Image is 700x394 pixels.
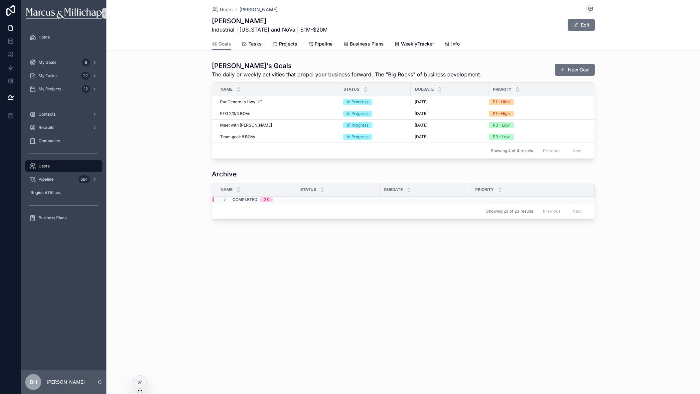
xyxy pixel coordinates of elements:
[308,38,333,51] a: Pipeline
[25,135,102,147] a: Companies
[47,379,85,385] p: [PERSON_NAME]
[212,38,231,50] a: Goals
[25,173,102,185] a: Pipeline664
[272,38,297,51] a: Projects
[489,99,586,105] a: P1 - High
[343,122,407,128] a: In Progress
[25,31,102,43] a: Home
[475,187,494,192] span: Priority
[39,138,60,144] span: Companies
[78,175,90,183] div: 664
[220,111,250,116] span: FTG 2/3/4 BOVs
[344,87,359,92] span: Status
[415,134,485,140] a: [DATE]
[212,61,482,70] h1: [PERSON_NAME]'s Goals
[39,86,61,92] span: My Projects
[493,111,510,117] div: P1 - High
[350,41,384,47] span: Business Plans
[220,87,232,92] span: Name
[212,169,237,179] h1: Archive
[239,6,278,13] a: [PERSON_NAME]
[343,38,384,51] a: Business Plans
[220,134,335,140] a: Team goal: 8 BOVs
[486,209,533,214] span: Showing 23 of 23 results
[21,27,106,233] div: scrollable content
[30,378,37,386] span: BH
[220,187,232,192] span: Name
[25,187,102,199] a: Regional Offices
[25,56,102,68] a: My Goals8
[347,122,368,128] div: In Progress
[212,16,328,26] h1: [PERSON_NAME]
[415,111,485,116] a: [DATE]
[220,123,335,128] a: Meet with [PERSON_NAME]
[343,134,407,140] a: In Progress
[445,38,460,51] a: Info
[39,112,56,117] span: Contacts
[39,177,54,182] span: Pipeline
[220,123,272,128] span: Meet with [PERSON_NAME]
[493,99,510,105] div: P1 - High
[39,60,56,65] span: My Goals
[491,148,533,153] span: Showing 4 of 4 results
[212,70,482,78] span: The daily or weekly activities that propel your business forward. The "Big Rocks" of business dev...
[315,41,333,47] span: Pipeline
[25,122,102,134] a: Recruits
[555,64,595,76] button: New Goal
[343,111,407,117] a: In Progress
[347,134,368,140] div: In Progress
[82,58,90,66] div: 8
[300,187,316,192] span: Status
[279,41,297,47] span: Projects
[415,134,428,140] span: [DATE]
[31,190,61,195] span: Regional Offices
[242,38,262,51] a: Tasks
[218,41,231,47] span: Goals
[415,99,428,105] span: [DATE]
[220,134,255,140] span: Team goal: 8 BOVs
[415,123,428,128] span: [DATE]
[212,6,233,13] a: Users
[25,160,102,172] a: Users
[220,99,335,105] a: Put General's Hwy UC
[568,19,595,31] button: Edit
[26,8,101,19] img: App logo
[232,197,257,202] span: Completed
[489,134,586,140] a: P3 - Low
[220,99,262,105] span: Put General's Hwy UC
[493,134,510,140] div: P3 - Low
[347,99,368,105] div: In Progress
[401,41,434,47] span: WeeklyTracker
[347,111,368,117] div: In Progress
[493,122,510,128] div: P3 - Low
[25,212,102,224] a: Business Plans
[415,111,428,116] span: [DATE]
[415,87,434,92] span: DueDate
[220,6,233,13] span: Users
[489,122,586,128] a: P3 - Low
[39,163,50,169] span: Users
[489,111,586,117] a: P1 - High
[493,87,511,92] span: Priority
[25,70,102,82] a: My Tasks22
[25,83,102,95] a: My Projects12
[343,99,407,105] a: In Progress
[248,41,262,47] span: Tasks
[451,41,460,47] span: Info
[394,38,434,51] a: WeeklyTracker
[39,215,67,221] span: Business Plans
[39,73,57,78] span: My Tasks
[415,123,485,128] a: [DATE]
[384,187,403,192] span: DueDate
[39,35,50,40] span: Home
[39,125,54,130] span: Recruits
[212,26,328,34] span: Industrial | [US_STATE] and NoVa | $1M-$20M
[220,111,335,116] a: FTG 2/3/4 BOVs
[264,197,269,202] div: 23
[82,85,90,93] div: 12
[25,108,102,120] a: Contacts
[415,99,485,105] a: [DATE]
[81,72,90,80] div: 22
